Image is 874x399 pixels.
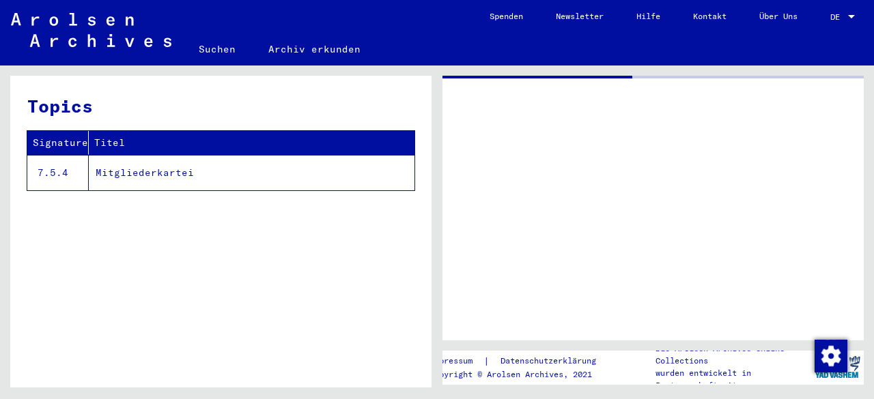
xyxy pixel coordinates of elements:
[27,93,414,119] h3: Topics
[655,367,811,391] p: wurden entwickelt in Partnerschaft mit
[89,131,414,155] th: Titel
[429,354,483,368] a: Impressum
[655,342,811,367] p: Die Arolsen Archives Online-Collections
[830,12,845,22] span: DE
[182,33,252,65] a: Suchen
[815,340,847,372] img: Zustimmung ändern
[812,350,863,384] img: yv_logo.png
[27,131,89,155] th: Signature
[27,155,89,190] td: 7.5.4
[429,354,612,368] div: |
[252,33,377,65] a: Archiv erkunden
[11,13,171,47] img: Arolsen_neg.svg
[490,354,612,368] a: Datenschutzerklärung
[429,368,612,381] p: Copyright © Arolsen Archives, 2021
[89,155,414,190] td: Mitgliederkartei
